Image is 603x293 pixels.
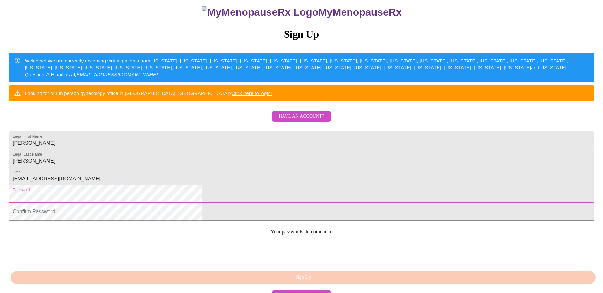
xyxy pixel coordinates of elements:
div: Welcome! We are currently accepting virtual patients from [US_STATE], [US_STATE], [US_STATE], [US... [25,55,589,80]
div: Looking for our in person gynecology office in [GEOGRAPHIC_DATA], [GEOGRAPHIC_DATA]? [25,87,272,99]
a: Click here to login! [232,91,272,96]
span: Have an account? [279,113,324,121]
button: Have an account? [272,111,331,122]
em: [EMAIL_ADDRESS][DOMAIN_NAME] [75,72,158,77]
h3: Sign Up [9,28,594,40]
p: Your passwords do not match. [9,229,594,235]
a: Have an account? [271,118,332,123]
h3: MyMenopauseRx [10,6,594,18]
img: MyMenopauseRx Logo [202,6,318,18]
iframe: reCAPTCHA [9,240,106,265]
